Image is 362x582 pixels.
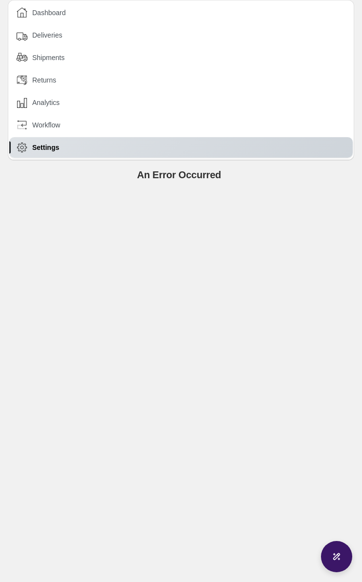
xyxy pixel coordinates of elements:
span: Analytics [32,98,60,107]
span: Settings [32,143,59,152]
span: An Error Occurred [137,169,221,180]
span: Returns [32,75,56,85]
span: Shipments [32,53,64,62]
span: Dashboard [32,8,66,18]
span: Deliveries [32,30,62,40]
span: Workflow [32,120,60,130]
